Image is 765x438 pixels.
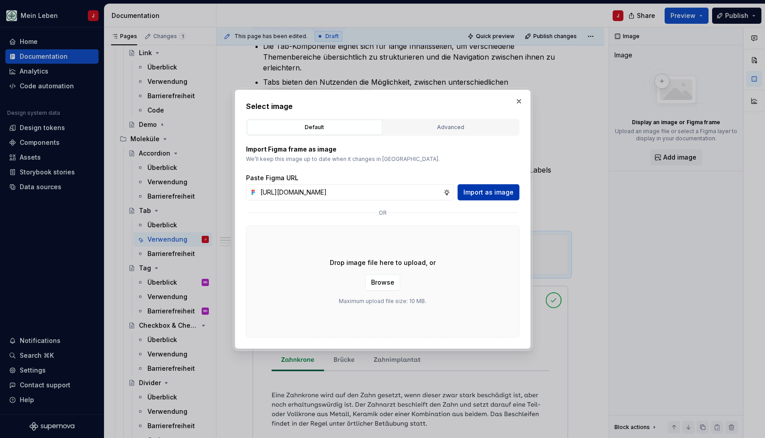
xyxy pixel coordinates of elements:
[458,184,519,200] button: Import as image
[246,145,519,154] p: Import Figma frame as image
[365,274,400,291] button: Browse
[379,209,387,217] p: or
[246,101,519,112] h2: Select image
[246,156,519,163] p: We’ll keep this image up to date when it changes in [GEOGRAPHIC_DATA].
[330,258,436,267] p: Drop image file here to upload, or
[257,184,443,200] input: https://figma.com/file...
[371,278,394,287] span: Browse
[250,123,379,132] div: Default
[339,298,426,305] p: Maximum upload file size: 10 MB.
[463,188,514,197] span: Import as image
[386,123,515,132] div: Advanced
[246,173,298,182] label: Paste Figma URL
